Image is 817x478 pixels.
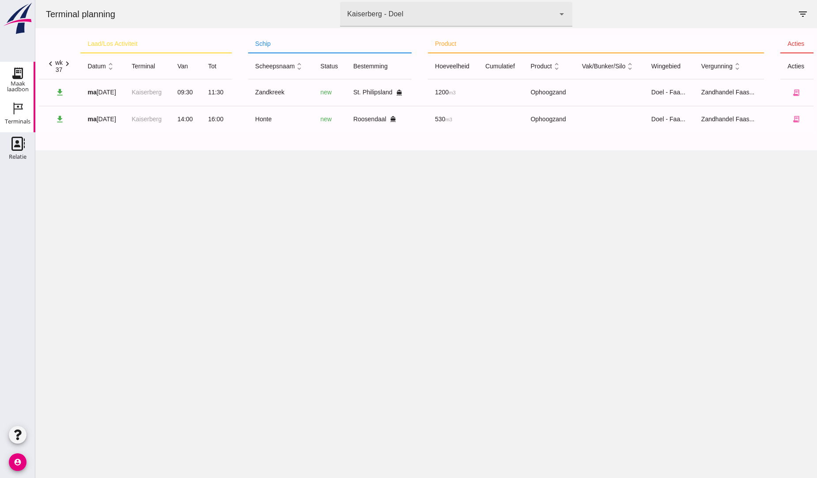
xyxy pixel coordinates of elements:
[89,106,135,132] td: Kaiserberg
[659,106,729,132] td: Zandhandel Faas...
[142,116,158,123] span: 14:00
[745,35,778,53] th: acties
[488,106,539,132] td: Ophoogzand
[278,79,311,106] td: new
[318,88,369,97] div: St. Philipsland
[697,62,707,71] i: unfold_more
[757,115,765,123] i: receipt_long
[135,53,166,79] th: van
[393,53,443,79] th: hoeveelheid
[495,63,526,70] span: product
[659,79,729,106] td: Zandhandel Faas...
[20,88,29,97] i: download
[355,116,361,122] i: directions_boat
[45,35,196,53] th: laad/los activiteit
[393,106,443,132] td: 530
[71,62,80,71] i: unfold_more
[89,53,135,79] th: terminal
[318,115,369,124] div: Roosendaal
[52,116,61,123] strong: ma
[393,79,443,106] td: 1200
[9,154,26,160] div: Relatie
[52,88,82,97] div: [DATE]
[666,63,707,70] span: vergunning
[20,59,27,66] div: wk
[52,89,61,96] strong: ma
[393,35,729,53] th: product
[757,89,765,97] i: receipt_long
[312,9,368,19] div: Kaiserberg - Doel
[590,62,599,71] i: unfold_more
[311,53,376,79] th: bestemming
[517,62,526,71] i: unfold_more
[11,59,20,68] i: chevron_left
[547,63,600,70] span: vak/bunker/silo
[5,119,30,124] div: Terminals
[2,2,34,35] img: logo-small.a267ee39.svg
[20,115,29,124] i: download
[52,63,79,70] span: datum
[166,53,197,79] th: tot
[220,115,271,124] div: Honte
[278,106,311,132] td: new
[609,53,659,79] th: wingebied
[173,116,188,123] span: 16:00
[9,453,26,471] i: account_circle
[521,9,532,19] i: arrow_drop_down
[278,53,311,79] th: status
[413,90,420,95] small: m3
[27,59,37,68] i: chevron_right
[488,79,539,106] td: Ophoogzand
[410,117,417,122] small: m3
[361,90,367,96] i: directions_boat
[220,88,271,97] div: Zandkreek
[443,53,488,79] th: cumulatief
[20,66,27,73] div: 37
[142,89,158,96] span: 09:30
[52,115,82,124] div: [DATE]
[609,106,659,132] td: Doel - Faa...
[609,79,659,106] td: Doel - Faa...
[89,79,135,106] td: Kaiserberg
[4,8,87,20] div: Terminal planning
[213,35,376,53] th: schip
[259,62,269,71] i: unfold_more
[762,9,773,19] i: filter_list
[220,63,269,70] span: scheepsnaam
[745,53,778,79] th: acties
[173,89,188,96] span: 11:30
